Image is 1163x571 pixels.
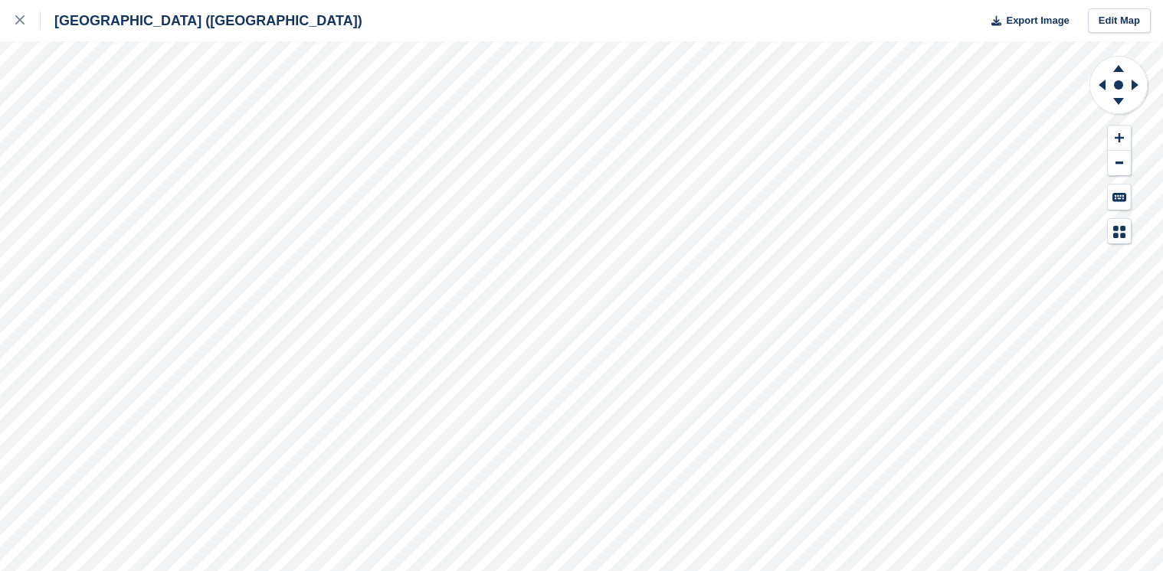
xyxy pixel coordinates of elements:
span: Export Image [1006,13,1069,28]
div: [GEOGRAPHIC_DATA] ([GEOGRAPHIC_DATA]) [41,11,362,30]
button: Export Image [982,8,1070,34]
button: Zoom Out [1108,151,1131,176]
button: Map Legend [1108,219,1131,244]
button: Keyboard Shortcuts [1108,184,1131,210]
button: Zoom In [1108,126,1131,151]
a: Edit Map [1088,8,1151,34]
